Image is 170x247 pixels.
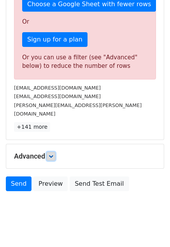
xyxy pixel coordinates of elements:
small: [PERSON_NAME][EMAIL_ADDRESS][PERSON_NAME][DOMAIN_NAME] [14,102,142,117]
a: Send [6,176,32,191]
small: [EMAIL_ADDRESS][DOMAIN_NAME] [14,85,101,91]
div: Or you can use a filter (see "Advanced" below) to reduce the number of rows [22,53,148,71]
div: Widżet czatu [131,210,170,247]
a: Sign up for a plan [22,32,88,47]
iframe: Chat Widget [131,210,170,247]
small: [EMAIL_ADDRESS][DOMAIN_NAME] [14,93,101,99]
a: Send Test Email [70,176,129,191]
p: Or [22,18,148,26]
a: +141 more [14,122,50,132]
h5: Advanced [14,152,156,161]
a: Preview [33,176,68,191]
